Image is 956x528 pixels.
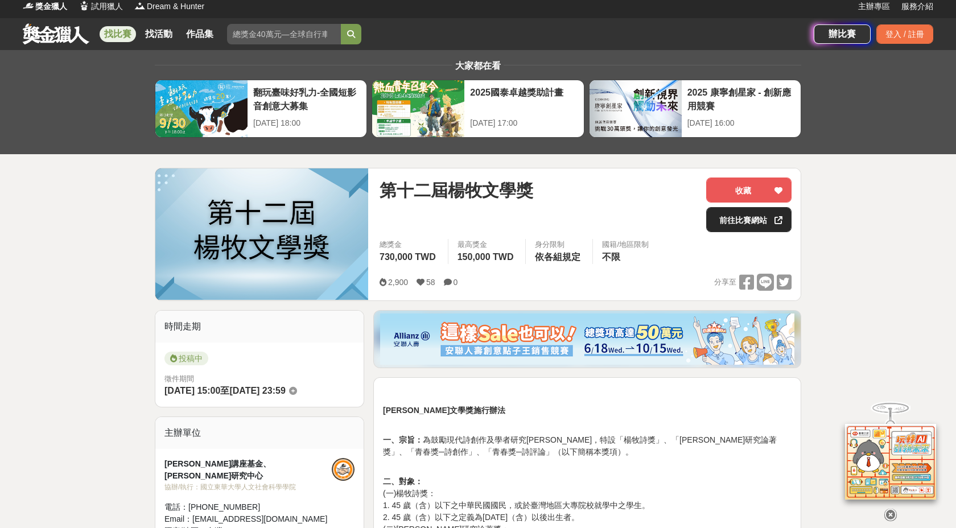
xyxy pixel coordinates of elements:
a: Logo獎金獵人 [23,1,67,13]
div: 時間走期 [155,311,364,343]
div: 翻玩臺味好乳力-全國短影音創意大募集 [253,86,361,112]
span: 不限 [602,252,620,262]
span: 最高獎金 [458,239,517,250]
div: Email： [EMAIL_ADDRESS][DOMAIN_NAME] [164,513,332,525]
a: 前往比賽網站 [706,207,792,232]
a: 2025 康寧創星家 - 創新應用競賽[DATE] 16:00 [589,80,801,138]
p: 為鼓勵現代詩創作及學者研究[PERSON_NAME]，特設「楊牧詩獎」、「[PERSON_NAME]研究論著獎」、「青春獎─詩創作」、「青春獎─詩評論」（以下簡稱本獎項）。 [383,422,792,470]
div: [DATE] 18:00 [253,117,361,129]
span: [DATE] 23:59 [229,386,285,395]
span: 大家都在看 [452,61,504,71]
span: 58 [426,278,435,287]
strong: [PERSON_NAME]文學獎施行辦法 [383,406,505,415]
div: [PERSON_NAME]講座基金、[PERSON_NAME]研究中心 [164,458,332,482]
strong: 一、宗旨： [383,435,423,444]
a: 作品集 [182,26,218,42]
div: [DATE] 16:00 [687,117,795,129]
div: 身分限制 [535,239,583,250]
img: Cover Image [155,168,368,300]
a: 找活動 [141,26,177,42]
img: dcc59076-91c0-4acb-9c6b-a1d413182f46.png [380,313,794,365]
div: 登入 / 註冊 [876,24,933,44]
div: 國籍/地區限制 [602,239,649,250]
button: 收藏 [706,178,792,203]
span: 0 [454,278,458,287]
a: 服務介紹 [901,1,933,13]
input: 總獎金40萬元—全球自行車設計比賽 [227,24,341,44]
span: 徵件期間 [164,374,194,383]
span: 150,000 TWD [458,252,514,262]
a: LogoDream & Hunter [134,1,204,13]
div: 協辦/執行： 國立東華大學人文社會科學學院 [164,482,332,492]
span: 至 [220,386,229,395]
strong: 二、對象： [383,477,423,486]
a: 辦比賽 [814,24,871,44]
div: 電話： [PHONE_NUMBER] [164,501,332,513]
div: 2025國泰卓越獎助計畫 [470,86,578,112]
a: 2025國泰卓越獎助計畫[DATE] 17:00 [372,80,584,138]
div: 主辦單位 [155,417,364,449]
span: 第十二屆楊牧文學獎 [380,178,533,203]
span: 獎金獵人 [35,1,67,13]
div: [DATE] 17:00 [470,117,578,129]
span: 總獎金 [380,239,439,250]
span: 分享至 [714,274,736,291]
span: 2,900 [388,278,408,287]
a: 主辦專區 [858,1,890,13]
span: Dream & Hunter [147,1,204,13]
a: 找比賽 [100,26,136,42]
a: 翻玩臺味好乳力-全國短影音創意大募集[DATE] 18:00 [155,80,367,138]
span: 投稿中 [164,352,208,365]
img: d2146d9a-e6f6-4337-9592-8cefde37ba6b.png [845,424,936,500]
span: 試用獵人 [91,1,123,13]
span: 730,000 TWD [380,252,436,262]
span: 依各組規定 [535,252,580,262]
a: Logo試用獵人 [79,1,123,13]
div: 2025 康寧創星家 - 創新應用競賽 [687,86,795,112]
span: [DATE] 15:00 [164,386,220,395]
